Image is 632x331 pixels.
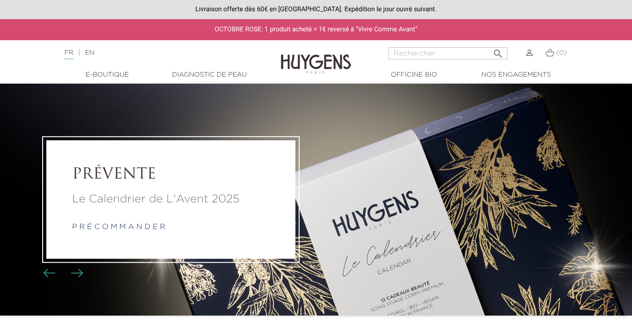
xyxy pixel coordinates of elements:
[60,70,154,80] a: E-Boutique
[72,166,270,184] a: PRÉVENTE
[85,50,94,56] a: EN
[72,223,165,231] a: p r é c o m m a n d e r
[64,50,73,59] a: FR
[367,70,461,80] a: Officine Bio
[47,266,77,281] div: Boutons du carrousel
[492,45,504,57] i: 
[388,47,507,59] input: Rechercher
[281,39,351,75] img: Huygens
[72,191,270,208] a: Le Calendrier de L'Avent 2025
[59,47,256,58] div: |
[162,70,256,80] a: Diagnostic de peau
[490,44,507,57] button: 
[469,70,563,80] a: Nos engagements
[556,50,566,56] span: (0)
